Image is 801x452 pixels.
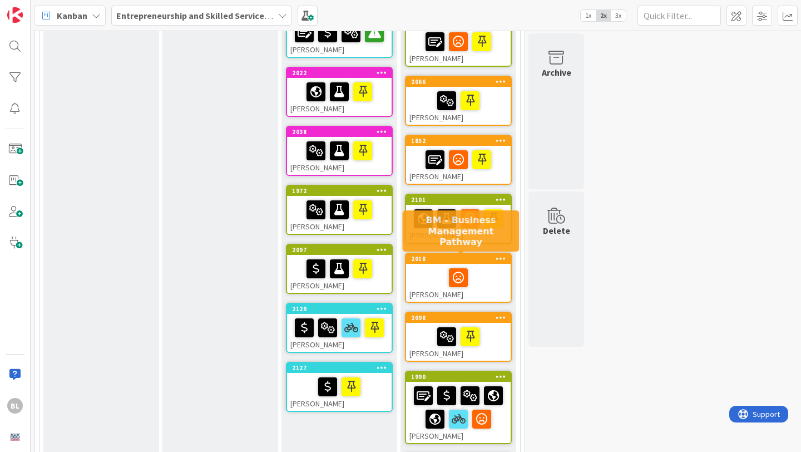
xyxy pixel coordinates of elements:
a: 2127[PERSON_NAME] [286,362,393,412]
div: Delete [543,224,570,237]
div: 1852 [406,136,511,146]
b: Entrepreneurship and Skilled Services Interventions - [DATE]-[DATE] [116,10,388,21]
div: [PERSON_NAME] [287,314,392,352]
div: 2022[PERSON_NAME] [287,68,392,116]
span: 2x [596,10,611,21]
div: BL [7,398,23,414]
a: 2018[PERSON_NAME] [405,253,512,303]
div: 1990 [411,373,511,381]
div: 2127[PERSON_NAME] [287,363,392,411]
div: 2038 [292,128,392,136]
div: 2066 [406,77,511,87]
a: 1990[PERSON_NAME] [405,371,512,444]
a: 2129[PERSON_NAME] [286,303,393,353]
div: 2129 [292,305,392,313]
a: 2038[PERSON_NAME] [286,126,393,176]
img: avatar [7,429,23,445]
div: Archive [542,66,571,79]
div: [PERSON_NAME] [406,264,511,302]
div: 2038[PERSON_NAME] [287,127,392,175]
div: 1972 [287,186,392,196]
a: 2066[PERSON_NAME] [405,76,512,126]
div: 2129[PERSON_NAME] [287,304,392,352]
span: Support [23,2,51,15]
div: [PERSON_NAME] [406,323,511,361]
div: 2127 [292,364,392,372]
div: 2097[PERSON_NAME] [287,245,392,293]
span: 1x [581,10,596,21]
div: 2098 [411,314,511,322]
div: 2066 [411,78,511,86]
span: 3x [611,10,626,21]
div: 2098 [406,313,511,323]
div: 1990[PERSON_NAME] [406,372,511,443]
div: [PERSON_NAME] [406,28,511,66]
span: Kanban [57,9,87,22]
div: 2038 [287,127,392,137]
div: 2097 [292,246,392,254]
div: [PERSON_NAME] [287,78,392,116]
a: 1852[PERSON_NAME] [405,135,512,185]
div: [PERSON_NAME] [406,87,511,125]
input: Quick Filter... [637,6,721,26]
div: 2127 [287,363,392,373]
div: [PERSON_NAME] [287,196,392,234]
div: [PERSON_NAME] [406,18,511,66]
div: [PERSON_NAME] [406,382,511,443]
a: 1972[PERSON_NAME] [286,185,393,235]
a: 2022[PERSON_NAME] [286,67,393,117]
a: 2098[PERSON_NAME] [405,312,512,362]
div: [PERSON_NAME] [287,9,392,57]
div: [PERSON_NAME] [287,19,392,57]
img: Visit kanbanzone.com [7,7,23,23]
div: 2018[PERSON_NAME] [406,254,511,302]
div: [PERSON_NAME] [287,373,392,411]
div: 2018 [411,255,511,263]
div: 1852[PERSON_NAME] [406,136,511,184]
div: 2022 [287,68,392,78]
div: 2098[PERSON_NAME] [406,313,511,361]
div: 2129 [287,304,392,314]
a: 2101[PERSON_NAME] [405,194,512,244]
div: 1972[PERSON_NAME] [287,186,392,234]
div: 2101 [411,196,511,204]
a: [PERSON_NAME] [405,17,512,67]
div: [PERSON_NAME] [287,255,392,293]
div: 1852 [411,137,511,145]
div: 1990 [406,372,511,382]
a: [PERSON_NAME] [286,8,393,58]
div: 1972 [292,187,392,195]
div: 2022 [292,69,392,77]
div: [PERSON_NAME] [287,137,392,175]
div: [PERSON_NAME] [406,146,511,184]
div: 2018 [406,254,511,264]
div: 2101 [406,195,511,205]
div: [PERSON_NAME] [406,205,511,243]
div: 2066[PERSON_NAME] [406,77,511,125]
div: 2101[PERSON_NAME] [406,195,511,243]
div: 2097 [287,245,392,255]
a: 2097[PERSON_NAME] [286,244,393,294]
h5: BM - Business Management Pathway [407,215,515,247]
